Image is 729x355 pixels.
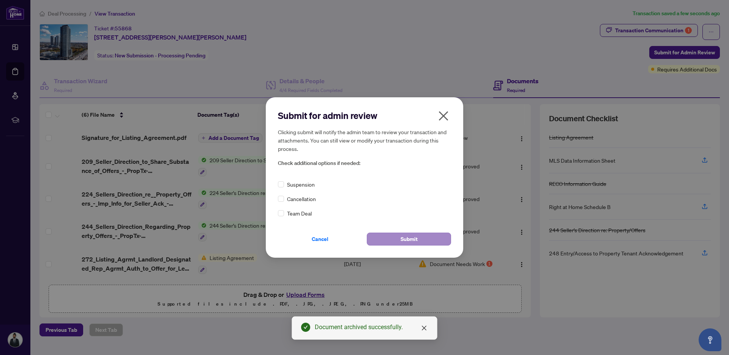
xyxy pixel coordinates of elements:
span: Team Deal [287,209,312,217]
span: close [421,325,427,331]
h2: Submit for admin review [278,109,451,122]
span: Cancel [312,233,328,245]
span: Submit [401,233,418,245]
h5: Clicking submit will notify the admin team to review your transaction and attachments. You can st... [278,128,451,153]
div: Document archived successfully. [315,323,428,332]
button: Open asap [699,328,721,351]
span: Cancellation [287,195,316,203]
span: check-circle [301,323,310,332]
span: Suspension [287,180,315,189]
button: Submit [367,233,451,246]
a: Close [420,324,428,332]
span: close [437,110,450,122]
span: Check additional options if needed: [278,159,451,168]
button: Cancel [278,233,362,246]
